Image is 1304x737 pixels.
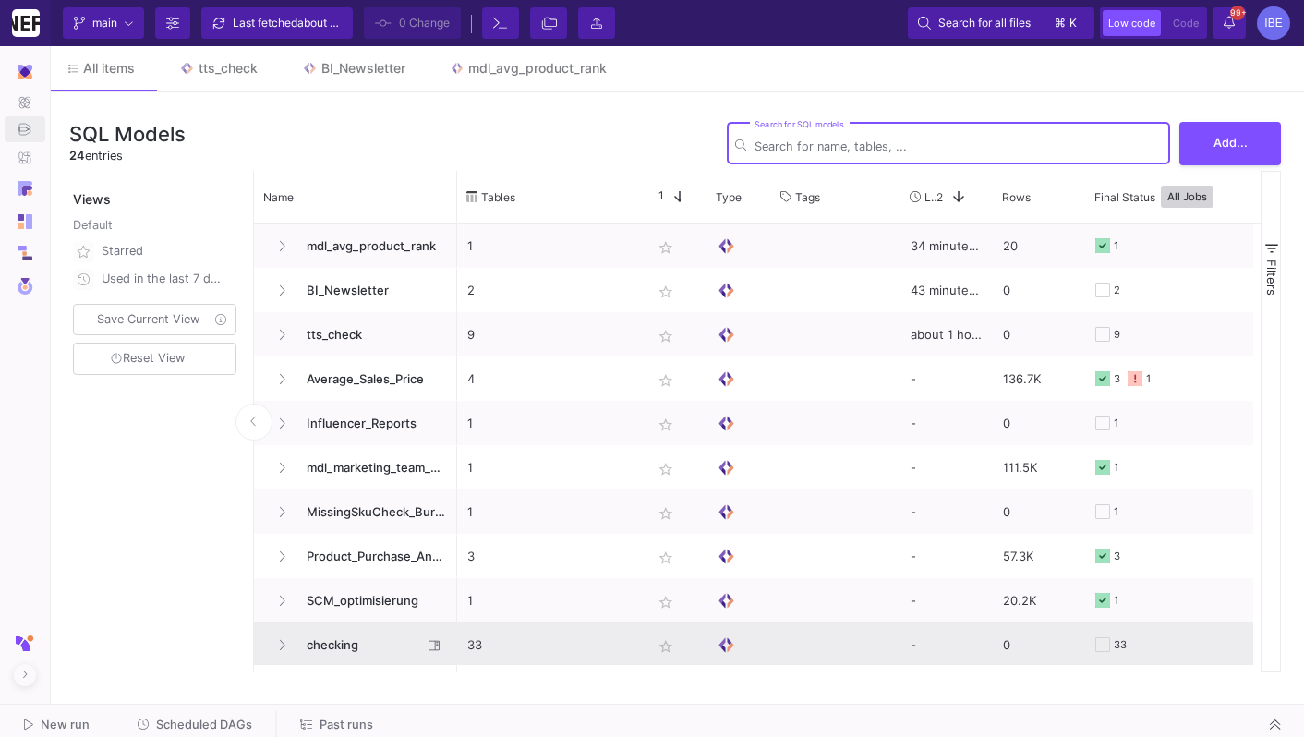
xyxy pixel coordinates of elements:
span: Product_Purchase_Analysis [296,535,447,578]
p: 4 [467,357,632,401]
span: Rows [1002,190,1031,204]
span: ⌘ [1055,12,1066,34]
div: about 1 hour ago [900,312,993,356]
span: mdl_marketing_team_data_overview_optimisation [296,446,447,489]
span: main [92,9,117,37]
button: Code [1167,10,1204,36]
span: Code [1173,17,1199,30]
div: Used in the last 7 days [102,265,225,293]
mat-icon: star_border [655,502,677,525]
div: - [900,578,993,622]
span: MissingSkuCheck_Burcu [296,490,447,534]
mat-icon: star_border [655,591,677,613]
div: 43 minutes ago [900,268,993,312]
span: SCM_optimisierung [296,579,447,622]
img: Navigation icon [18,246,32,260]
img: Tab icon [179,61,195,77]
button: All Jobs [1161,186,1213,208]
div: 33 [1114,623,1127,667]
span: tts_check [296,313,447,356]
p: 1 [467,490,632,534]
img: Tab icon [450,61,465,77]
div: - [900,534,993,578]
div: 1 [1146,357,1151,401]
img: SQL Model [717,502,736,522]
p: 2 [467,269,632,312]
div: 0 [993,489,1085,534]
span: Influencer_Reports [296,402,447,445]
div: - [900,622,993,667]
button: IBE [1251,6,1290,40]
button: main [63,7,144,39]
img: SQL Model [717,281,736,300]
span: mdl_avg_product_rank [296,224,447,268]
img: Navigation icon [18,181,32,196]
div: 136.7K [993,356,1085,401]
button: ⌘k [1049,12,1084,34]
img: SQL Model [717,325,736,344]
img: SQL Model [717,414,736,433]
span: New run [41,718,90,731]
mat-icon: star_border [655,458,677,480]
mat-expansion-panel-header: Navigation icon [5,57,45,87]
div: 3 [1114,357,1120,401]
p: 9 [467,313,632,356]
img: Navigation icon [18,122,32,137]
div: 9 [1114,313,1120,356]
button: Starred [69,237,240,265]
mat-icon: star_border [655,635,677,658]
div: 20.2K [993,578,1085,622]
div: 34 minutes ago [900,224,993,268]
span: Save Current View [97,312,199,326]
div: 111.5K [993,445,1085,489]
a: Navigation icon [5,238,45,268]
button: Save Current View [73,304,236,335]
span: Low code [1108,17,1155,30]
button: Add... [1179,122,1281,165]
span: Average_Sales_Price [296,357,447,401]
p: 3 [467,535,632,578]
p: 1 [467,579,632,622]
mat-icon: star_border [655,325,677,347]
img: SQL Model [717,236,736,256]
img: Tab icon [302,61,318,77]
span: 2 [936,190,943,204]
img: SQL Model [717,458,736,477]
mat-icon: star_border [655,547,677,569]
div: Default [73,216,240,237]
button: 99+ [1213,7,1246,39]
a: Navigation icon [5,174,45,203]
div: Navigation icon [5,87,45,172]
button: Reset View [73,343,236,375]
span: 24 [69,149,85,163]
p: 1 [467,402,632,445]
img: SQL Model [717,547,736,566]
img: Navigation icon [18,214,32,229]
span: 99+ [1230,6,1245,20]
div: 20 [993,224,1085,268]
div: 0 [993,312,1085,356]
span: Scheduled DAGs [156,718,252,731]
a: Navigation icon [5,89,45,115]
div: BI_Newsletter [321,61,405,76]
div: Views [69,171,244,209]
div: tts_check [199,61,258,76]
span: Reset View [111,351,185,365]
img: YZ4Yr8zUCx6JYM5gIgaTIQYeTXdcwQjnYC8iZtTV.png [12,9,40,37]
img: Navigation icon [18,95,32,110]
span: Filters [1264,260,1279,296]
button: Last fetchedabout 1 hour ago [201,7,353,39]
p: 1 [467,224,632,268]
div: 57.3K [993,534,1085,578]
img: y42-short-logo.svg [16,622,34,664]
a: Navigation icon [5,207,45,236]
p: 1 [467,446,632,489]
mat-icon: star_border [655,281,677,303]
img: Navigation icon [18,65,32,79]
div: entries [69,147,186,164]
mat-icon: star_border [655,236,677,259]
div: - [900,356,993,401]
img: SQL Model [717,591,736,610]
h3: SQL Models [69,122,186,146]
a: Navigation icon [5,144,45,170]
